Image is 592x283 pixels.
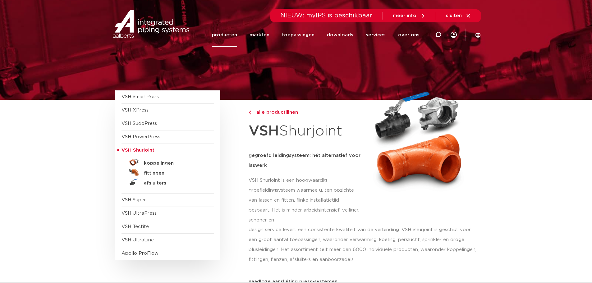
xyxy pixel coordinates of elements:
[249,151,361,171] h5: gegroefd leidingsysteem: hét alternatief voor laswerk
[122,198,146,202] a: VSH Super
[122,177,214,187] a: afsluiters
[446,13,471,19] a: sluiten
[249,124,279,138] strong: VSH
[249,176,361,225] p: VSH Shurjoint is een hoogwaardig groefleidingsysteem waarmee u, ten opzichte van lassen en fitten...
[249,111,251,115] img: chevron-right.svg
[122,135,160,139] a: VSH PowerPress
[249,225,477,265] p: design service levert een consistente kwaliteit van de verbinding. VSH Shurjoint is geschikt voor...
[327,23,353,47] a: downloads
[122,121,157,126] a: VSH SudoPress
[122,148,154,153] span: VSH Shurjoint
[122,251,158,256] a: Apollo ProFlow
[122,211,157,216] a: VSH UltraPress
[122,224,149,229] a: VSH Tectite
[398,23,420,47] a: over ons
[122,94,159,99] a: VSH SmartPress
[144,180,205,186] h5: afsluiters
[282,23,314,47] a: toepassingen
[250,23,269,47] a: markten
[393,13,416,18] span: meer info
[122,238,154,242] a: VSH UltraLine
[249,109,361,116] a: alle productlijnen
[451,28,457,42] div: my IPS
[446,13,462,18] span: sluiten
[144,171,205,176] h5: fittingen
[212,23,237,47] a: producten
[122,108,149,112] a: VSH XPress
[280,12,373,19] span: NIEUW: myIPS is beschikbaar
[249,119,361,143] h1: Shurjoint
[393,13,426,19] a: meer info
[366,23,386,47] a: services
[122,157,214,167] a: koppelingen
[144,161,205,166] h5: koppelingen
[122,167,214,177] a: fittingen
[253,110,298,115] span: alle productlijnen
[212,23,420,47] nav: Menu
